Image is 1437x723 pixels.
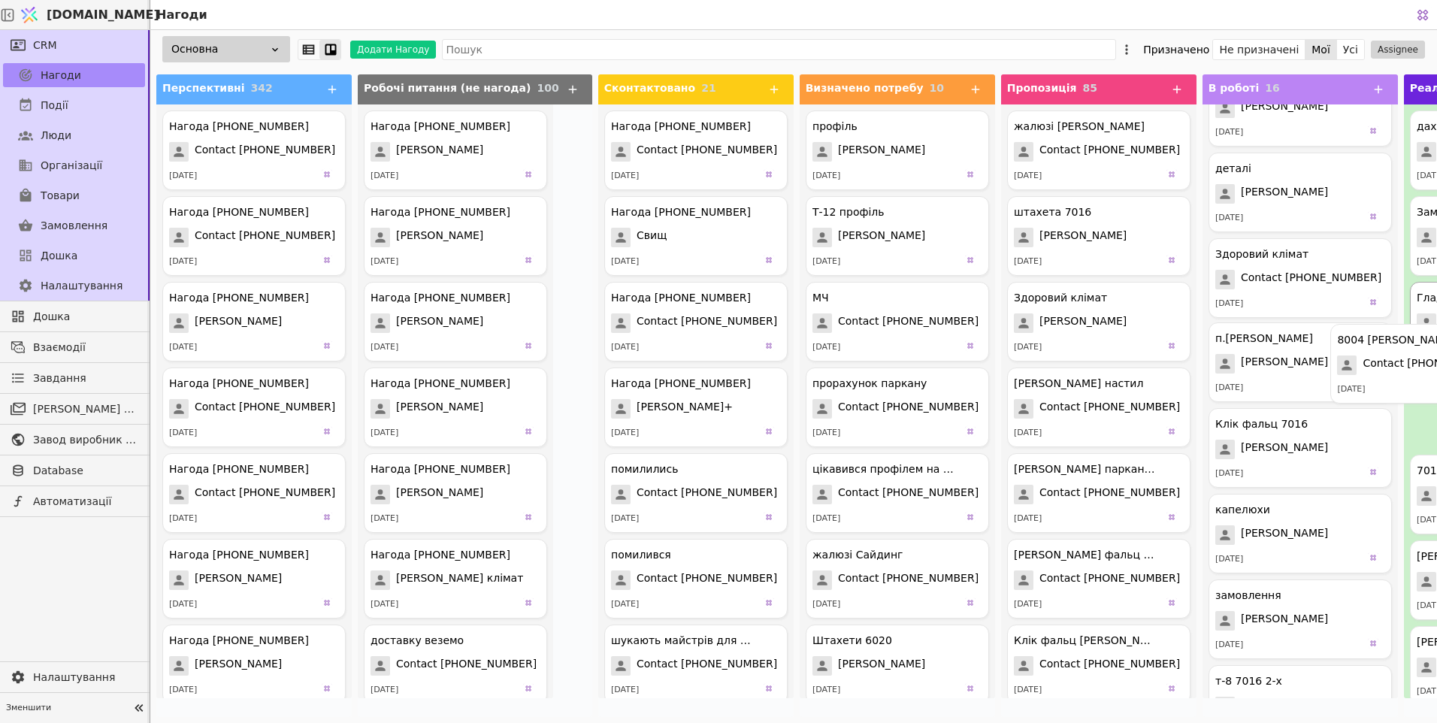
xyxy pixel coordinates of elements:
[33,309,138,325] span: Дошка
[806,82,924,94] span: Визначено потребу
[33,494,138,510] span: Автоматизації
[3,93,145,117] a: Події
[33,401,138,417] span: [PERSON_NAME] розсилки
[442,39,1116,60] input: Пошук
[150,6,207,24] h2: Нагоди
[1411,4,1434,26] img: 4f08f5aa34900056b9fe398ae6ecf1bf
[1337,39,1364,60] button: Усі
[364,82,531,94] span: Робочі питання (не нагода)
[162,36,290,62] div: Основна
[3,183,145,207] a: Товари
[33,340,138,355] span: Взаємодії
[33,670,138,685] span: Налаштування
[3,428,145,452] a: Завод виробник металочерепиці - B2B платформа
[41,278,123,294] span: Налаштування
[41,128,71,144] span: Люди
[41,158,102,174] span: Організації
[1213,39,1305,60] button: Не призначені
[3,335,145,359] a: Взаємодії
[3,304,145,328] a: Дошка
[3,213,145,237] a: Замовлення
[41,68,81,83] span: Нагоди
[6,702,129,715] span: Зменшити
[930,82,944,94] span: 10
[3,489,145,513] a: Автоматизації
[1265,82,1279,94] span: 16
[3,397,145,421] a: [PERSON_NAME] розсилки
[537,82,558,94] span: 100
[41,218,107,234] span: Замовлення
[3,665,145,689] a: Налаштування
[47,6,159,24] span: [DOMAIN_NAME]
[1305,39,1337,60] button: Мої
[162,82,244,94] span: Перспективні
[250,82,272,94] span: 342
[33,463,138,479] span: Database
[1082,82,1097,94] span: 85
[3,123,145,147] a: Люди
[18,1,41,29] img: Logo
[3,33,145,57] a: CRM
[1007,82,1077,94] span: Пропозиція
[3,244,145,268] a: Дошка
[3,366,145,390] a: Завдання
[701,82,715,94] span: 21
[3,63,145,87] a: Нагоди
[41,98,68,113] span: Події
[33,38,57,53] span: CRM
[350,41,436,59] button: Додати Нагоду
[1143,39,1209,60] div: Призначено
[1209,82,1260,94] span: В роботі
[3,274,145,298] a: Налаштування
[33,371,86,386] span: Завдання
[604,82,695,94] span: Сконтактовано
[41,188,80,204] span: Товари
[33,432,138,448] span: Завод виробник металочерепиці - B2B платформа
[15,1,150,29] a: [DOMAIN_NAME]
[1371,41,1425,59] button: Assignee
[3,153,145,177] a: Організації
[41,248,77,264] span: Дошка
[3,458,145,483] a: Database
